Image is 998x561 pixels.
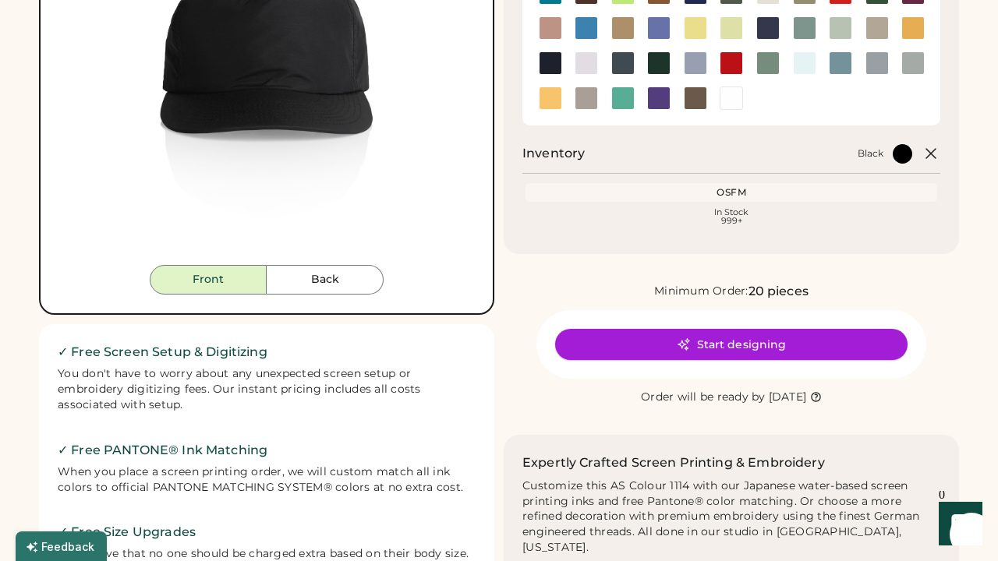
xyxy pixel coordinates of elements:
div: In Stock 999+ [529,208,934,225]
h2: ✓ Free PANTONE® Ink Matching [58,441,476,460]
div: 20 pieces [748,282,809,301]
div: You don't have to worry about any unexpected screen setup or embroidery digitizing fees. Our inst... [58,366,476,413]
div: Black [858,147,883,160]
div: Customize this AS Colour 1114 with our Japanese water-based screen printing inks and free Pantone... [522,478,940,556]
h2: Expertly Crafted Screen Printing & Embroidery [522,453,825,472]
div: [DATE] [769,390,807,405]
button: Front [150,265,267,295]
div: OSFM [529,186,934,199]
h2: ✓ Free Size Upgrades [58,523,476,542]
button: Back [267,265,384,295]
div: Minimum Order: [654,284,748,299]
div: Order will be ready by [641,390,766,405]
button: Start designing [555,329,908,360]
h2: ✓ Free Screen Setup & Digitizing [58,343,476,362]
iframe: Front Chat [924,491,991,558]
div: When you place a screen printing order, we will custom match all ink colors to official PANTONE M... [58,464,476,496]
h2: Inventory [522,144,585,163]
